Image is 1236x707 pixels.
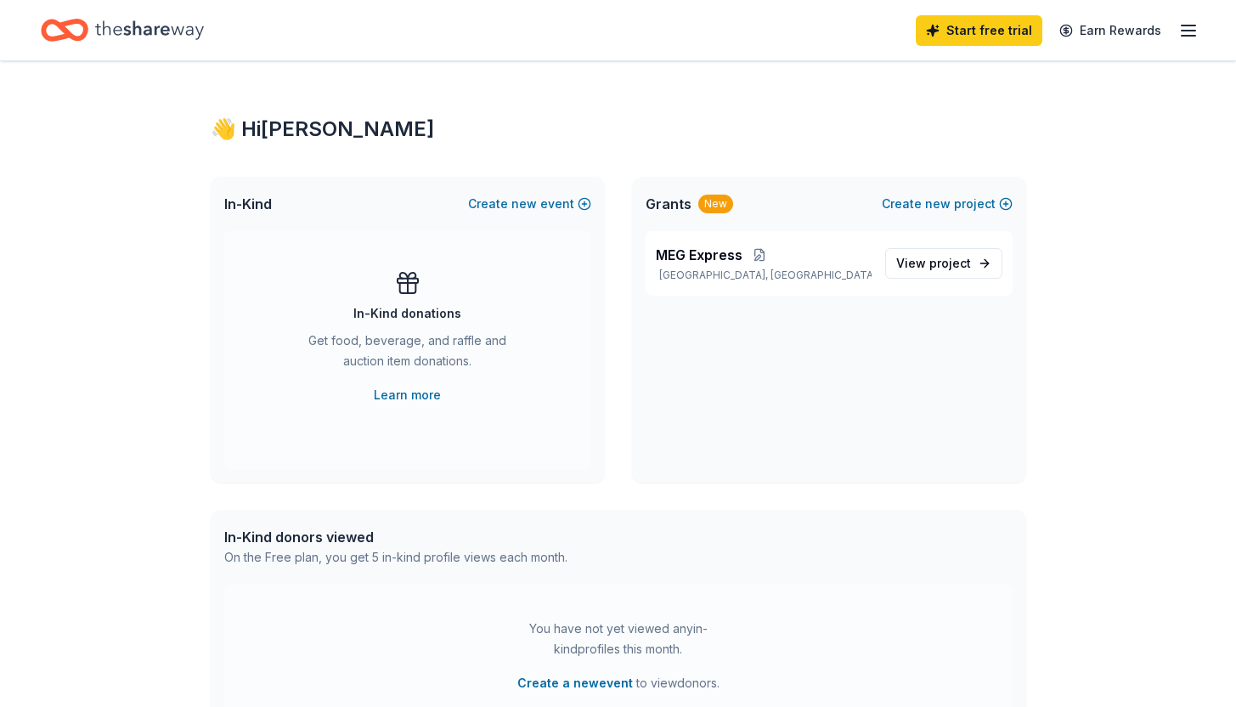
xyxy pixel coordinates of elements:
a: Start free trial [916,15,1042,46]
div: Get food, beverage, and raffle and auction item donations. [292,331,523,378]
button: Createnewevent [468,194,591,214]
span: MEG Express [656,245,742,265]
button: Create a newevent [517,673,633,693]
span: Grants [646,194,691,214]
p: [GEOGRAPHIC_DATA], [GEOGRAPHIC_DATA] [656,269,872,282]
span: new [511,194,537,214]
div: You have not yet viewed any in-kind profiles this month. [512,619,725,659]
span: to view donors . [517,673,720,693]
button: Createnewproject [882,194,1013,214]
div: New [698,195,733,213]
a: Earn Rewards [1049,15,1171,46]
div: 👋 Hi [PERSON_NAME] [211,116,1026,143]
a: Learn more [374,385,441,405]
span: new [925,194,951,214]
div: In-Kind donations [353,303,461,324]
span: project [929,256,971,270]
span: In-Kind [224,194,272,214]
div: In-Kind donors viewed [224,527,567,547]
div: On the Free plan, you get 5 in-kind profile views each month. [224,547,567,568]
span: View [896,253,971,274]
a: View project [885,248,1002,279]
a: Home [41,10,204,50]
